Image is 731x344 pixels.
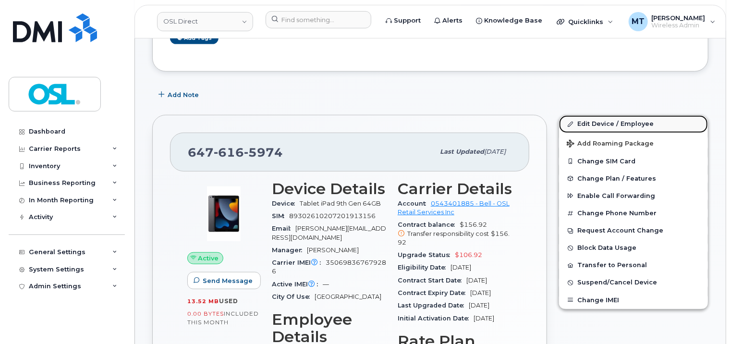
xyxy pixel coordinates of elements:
span: Quicklinks [568,18,603,25]
div: Michael Togupen [622,12,722,31]
span: City Of Use [272,293,315,300]
span: Initial Activation Date [398,315,474,322]
a: Alerts [427,11,469,30]
a: Edit Device / Employee [559,115,708,133]
span: Active [198,254,219,263]
span: 616 [214,145,244,160]
span: used [219,297,238,305]
span: Wireless Admin [652,22,706,29]
button: Add Note [152,86,207,103]
span: Change Plan / Features [577,175,656,182]
span: [PERSON_NAME] [652,14,706,22]
span: MT [632,16,645,27]
button: Add Roaming Package [559,133,708,153]
span: Add Roaming Package [567,140,654,149]
span: Account [398,200,431,207]
button: Send Message [187,272,261,289]
span: Manager [272,246,307,254]
span: [DATE] [466,277,487,284]
img: image20231002-3703462-c5m3jd.jpeg [195,185,253,243]
span: Suspend/Cancel Device [577,279,657,286]
span: [DATE] [474,315,494,322]
span: Tablet iPad 9th Gen 64GB [300,200,381,207]
span: [DATE] [470,289,491,296]
span: SIM [272,212,289,220]
button: Transfer to Personal [559,257,708,274]
span: Email [272,225,295,232]
span: Contract balance [398,221,460,228]
button: Enable Call Forwarding [559,187,708,205]
span: included this month [187,310,259,326]
button: Change Plan / Features [559,170,708,187]
span: Knowledge Base [484,16,542,25]
a: Support [379,11,427,30]
span: Eligibility Date [398,264,451,271]
span: [GEOGRAPHIC_DATA] [315,293,381,300]
button: Suspend/Cancel Device [559,274,708,291]
span: [DATE] [451,264,471,271]
span: 350698367679286 [272,259,386,275]
span: [PERSON_NAME][EMAIL_ADDRESS][DOMAIN_NAME] [272,225,386,241]
span: $156.92 [398,221,512,247]
span: $106.92 [455,251,482,258]
span: — [323,281,329,288]
span: Contract Start Date [398,277,466,284]
h3: Device Details [272,180,386,197]
a: OSL Direct [157,12,253,31]
span: 13.52 MB [187,298,219,305]
button: Change Phone Number [559,205,708,222]
input: Find something... [266,11,371,28]
button: Change IMEI [559,292,708,309]
div: Quicklinks [550,12,620,31]
span: 647 [188,145,283,160]
span: Carrier IMEI [272,259,326,266]
span: [DATE] [469,302,489,309]
span: Last updated [440,148,484,155]
a: 0543401885 - Bell - OSL Retail Services Inc [398,200,510,216]
span: 5974 [244,145,283,160]
span: Alerts [442,16,463,25]
button: Change SIM Card [559,153,708,170]
span: Upgrade Status [398,251,455,258]
a: Knowledge Base [469,11,549,30]
button: Request Account Change [559,222,708,239]
span: Active IMEI [272,281,323,288]
span: [DATE] [484,148,506,155]
button: Block Data Usage [559,239,708,257]
span: [PERSON_NAME] [307,246,359,254]
span: Enable Call Forwarding [577,192,655,199]
span: Send Message [203,276,253,285]
span: Support [394,16,421,25]
span: Device [272,200,300,207]
span: Contract Expiry Date [398,289,470,296]
h3: Carrier Details [398,180,512,197]
span: 89302610207201913156 [289,212,376,220]
span: 0.00 Bytes [187,310,224,317]
span: Transfer responsibility cost [407,230,489,237]
span: Add Note [168,90,199,99]
span: Last Upgraded Date [398,302,469,309]
span: $156.92 [398,230,510,246]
